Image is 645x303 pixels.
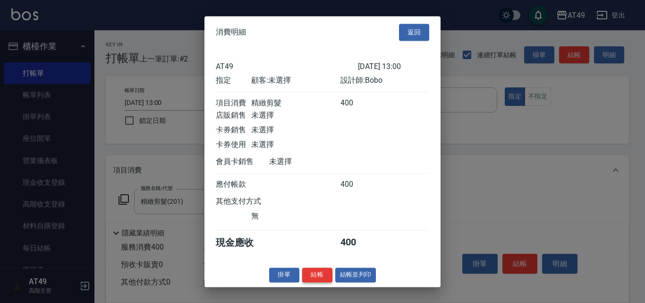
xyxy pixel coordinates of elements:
div: 顧客: 未選擇 [251,76,340,86]
div: 卡券銷售 [216,125,251,135]
div: 店販銷售 [216,111,251,121]
div: 未選擇 [251,140,340,150]
div: 應付帳款 [216,180,251,190]
div: 無 [251,211,340,221]
button: 結帳 [302,268,332,282]
div: 其他支付方式 [216,197,287,207]
div: 卡券使用 [216,140,251,150]
div: AT49 [216,62,358,71]
div: 400 [340,98,376,108]
div: 未選擇 [269,157,358,167]
div: 精緻剪髮 [251,98,340,108]
div: 未選擇 [251,111,340,121]
div: 現金應收 [216,236,269,249]
button: 結帳並列印 [335,268,376,282]
button: 掛單 [269,268,299,282]
div: 指定 [216,76,251,86]
div: 400 [340,236,376,249]
button: 返回 [399,24,429,41]
span: 消費明細 [216,27,246,37]
div: 設計師: Bobo [340,76,429,86]
div: 會員卡銷售 [216,157,269,167]
div: 未選擇 [251,125,340,135]
div: [DATE] 13:00 [358,62,429,71]
div: 400 [340,180,376,190]
div: 項目消費 [216,98,251,108]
